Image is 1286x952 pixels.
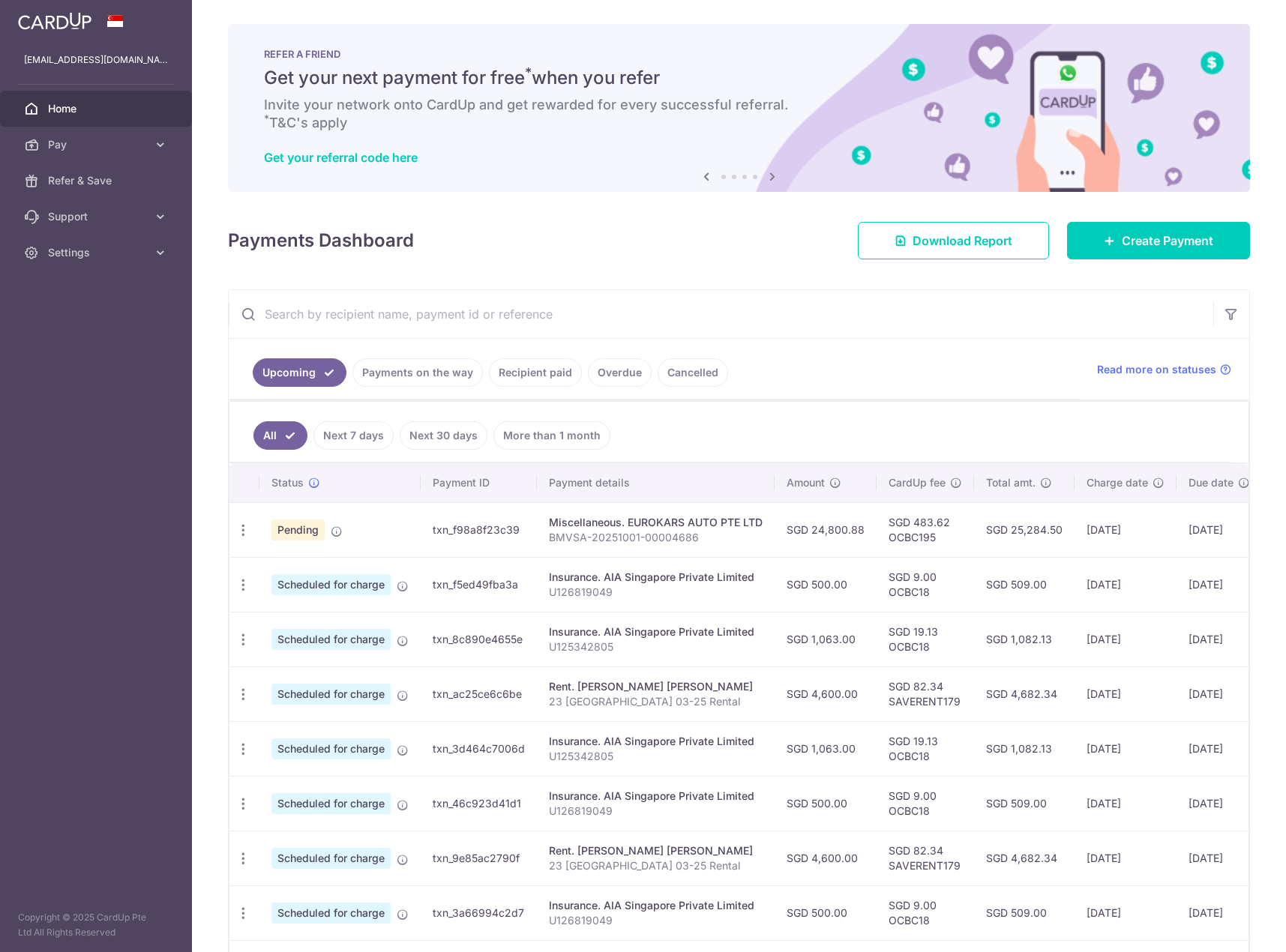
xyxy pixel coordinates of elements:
[271,793,391,814] span: Scheduled for charge
[974,666,1075,721] td: SGD 4,682.34
[588,358,652,387] a: Overdue
[1075,666,1177,721] td: [DATE]
[1097,362,1231,377] a: Read more on statuses
[264,66,1214,90] h5: Get your next payment for free when you refer
[549,515,763,530] div: Miscellaneous. EUROKARS AUTO PTE LTD
[400,421,487,450] a: Next 30 days
[271,574,391,595] span: Scheduled for charge
[271,738,391,759] span: Scheduled for charge
[775,666,877,721] td: SGD 4,600.00
[775,557,877,612] td: SGD 500.00
[271,684,391,705] span: Scheduled for charge
[1177,885,1262,940] td: [DATE]
[421,666,537,721] td: txn_ac25ce6c6be
[974,831,1075,885] td: SGD 4,682.34
[421,831,537,885] td: txn_9e85ac2790f
[48,101,147,116] span: Home
[787,475,825,490] span: Amount
[1177,831,1262,885] td: [DATE]
[1177,502,1262,557] td: [DATE]
[1087,475,1148,490] span: Charge date
[549,585,763,600] p: U126819049
[229,290,1213,338] input: Search by recipient name, payment id or reference
[974,776,1075,831] td: SGD 509.00
[24,52,168,67] p: [EMAIL_ADDRESS][DOMAIN_NAME]
[549,913,763,928] p: U126819049
[877,612,974,666] td: SGD 19.13 OCBC18
[48,209,147,224] span: Support
[48,245,147,260] span: Settings
[913,232,1012,250] span: Download Report
[1177,557,1262,612] td: [DATE]
[421,463,537,502] th: Payment ID
[264,48,1214,60] p: REFER A FRIEND
[1075,776,1177,831] td: [DATE]
[1097,362,1216,377] span: Read more on statuses
[421,502,537,557] td: txn_f98a8f23c39
[421,557,537,612] td: txn_f5ed49fba3a
[537,463,775,502] th: Payment details
[421,612,537,666] td: txn_8c890e4655e
[264,96,1214,132] h6: Invite your network onto CardUp and get rewarded for every successful referral. T&C's apply
[877,557,974,612] td: SGD 9.00 OCBC18
[549,804,763,819] p: U126819049
[228,24,1250,192] img: RAF banner
[48,173,147,188] span: Refer & Save
[1075,721,1177,776] td: [DATE]
[1067,222,1250,259] a: Create Payment
[889,475,946,490] span: CardUp fee
[549,694,763,709] p: 23 [GEOGRAPHIC_DATA] 03-25 Rental
[549,789,763,804] div: Insurance. AIA Singapore Private Limited
[877,502,974,557] td: SGD 483.62 OCBC195
[877,885,974,940] td: SGD 9.00 OCBC18
[974,502,1075,557] td: SGD 25,284.50
[228,227,414,254] h4: Payments Dashboard
[974,557,1075,612] td: SGD 509.00
[974,721,1075,776] td: SGD 1,082.13
[1189,475,1234,490] span: Due date
[775,502,877,557] td: SGD 24,800.88
[877,666,974,721] td: SGD 82.34 SAVERENT179
[264,150,418,165] a: Get your referral code here
[549,734,763,749] div: Insurance. AIA Singapore Private Limited
[1177,666,1262,721] td: [DATE]
[489,358,582,387] a: Recipient paid
[858,222,1049,259] a: Download Report
[974,612,1075,666] td: SGD 1,082.13
[1075,885,1177,940] td: [DATE]
[18,12,91,30] img: CardUp
[1177,721,1262,776] td: [DATE]
[1177,612,1262,666] td: [DATE]
[1075,502,1177,557] td: [DATE]
[986,475,1036,490] span: Total amt.
[1122,232,1213,250] span: Create Payment
[775,885,877,940] td: SGD 500.00
[549,898,763,913] div: Insurance. AIA Singapore Private Limited
[493,421,610,450] a: More than 1 month
[313,421,394,450] a: Next 7 days
[421,885,537,940] td: txn_3a66994c2d7
[549,843,763,858] div: Rent. [PERSON_NAME] [PERSON_NAME]
[658,358,728,387] a: Cancelled
[877,776,974,831] td: SGD 9.00 OCBC18
[877,831,974,885] td: SGD 82.34 SAVERENT179
[1177,776,1262,831] td: [DATE]
[775,776,877,831] td: SGD 500.00
[549,679,763,694] div: Rent. [PERSON_NAME] [PERSON_NAME]
[253,358,346,387] a: Upcoming
[775,721,877,776] td: SGD 1,063.00
[48,137,147,152] span: Pay
[1075,557,1177,612] td: [DATE]
[271,519,325,540] span: Pending
[775,612,877,666] td: SGD 1,063.00
[549,570,763,585] div: Insurance. AIA Singapore Private Limited
[549,749,763,764] p: U125342805
[352,358,483,387] a: Payments on the way
[549,624,763,639] div: Insurance. AIA Singapore Private Limited
[549,858,763,873] p: 23 [GEOGRAPHIC_DATA] 03-25 Rental
[1190,907,1271,945] iframe: Opens a widget where you can find more information
[271,629,391,650] span: Scheduled for charge
[877,721,974,776] td: SGD 19.13 OCBC18
[549,639,763,654] p: U125342805
[253,421,307,450] a: All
